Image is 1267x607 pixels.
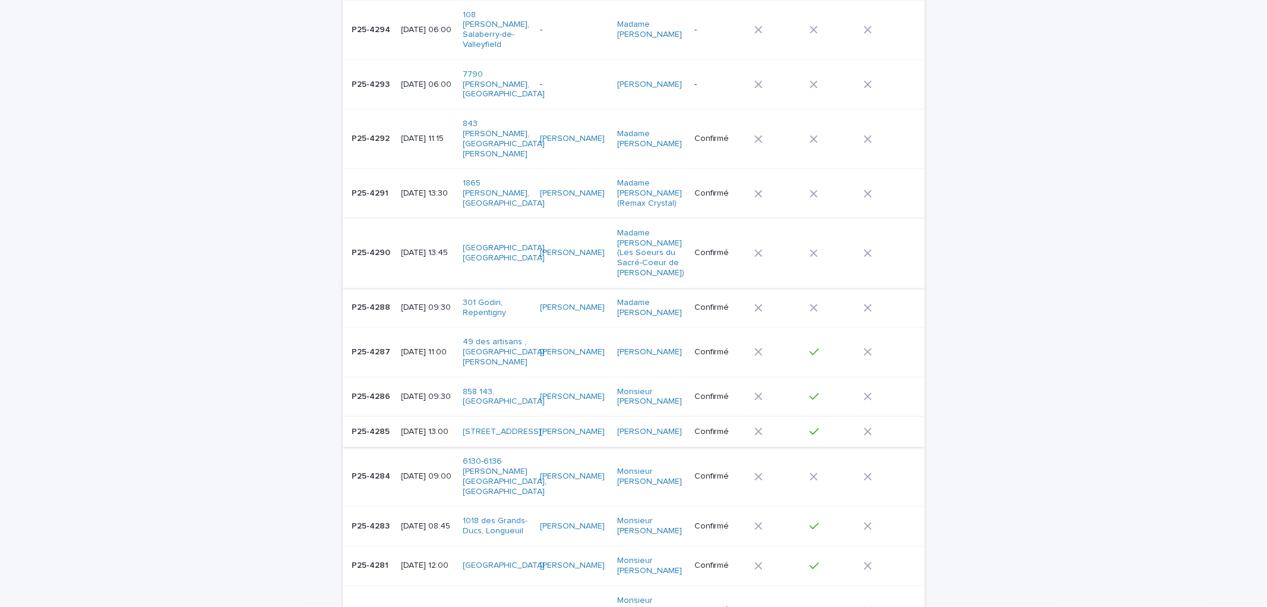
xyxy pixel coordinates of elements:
[352,246,393,258] p: P25-4290
[694,303,745,313] p: Confirmé
[352,389,393,402] p: P25-4286
[343,546,925,586] tr: P25-4281P25-4281 [DATE] 12:00[GEOGRAPHIC_DATA] [PERSON_NAME] Monsieur [PERSON_NAME] Confirmé
[402,188,453,199] p: [DATE] 13:30
[694,392,745,402] p: Confirmé
[694,188,745,199] p: Confirmé
[463,298,529,318] a: 301 Godin, Repentigny
[463,119,545,159] a: 843 [PERSON_NAME], [GEOGRAPHIC_DATA][PERSON_NAME]
[540,25,606,35] p: -
[617,178,683,208] a: Madame [PERSON_NAME] (Remax Crystal)
[463,561,545,571] a: [GEOGRAPHIC_DATA]
[352,519,393,531] p: P25-4283
[343,507,925,546] tr: P25-4283P25-4283 [DATE] 08:451018 des Grands-Ducs, Longueuil [PERSON_NAME] Monsieur [PERSON_NAME]...
[402,347,453,357] p: [DATE] 11:00
[540,521,605,531] a: [PERSON_NAME]
[617,387,683,407] a: Monsieur [PERSON_NAME]
[402,427,453,437] p: [DATE] 13:00
[463,387,545,407] a: 858 143, [GEOGRAPHIC_DATA]
[352,469,393,482] p: P25-4284
[617,347,682,357] a: [PERSON_NAME]
[402,471,453,482] p: [DATE] 09:00
[617,298,683,318] a: Madame [PERSON_NAME]
[343,109,925,169] tr: P25-4292P25-4292 [DATE] 11:15843 [PERSON_NAME], [GEOGRAPHIC_DATA][PERSON_NAME] [PERSON_NAME] Mada...
[694,561,745,571] p: Confirmé
[540,471,605,482] a: [PERSON_NAME]
[402,392,453,402] p: [DATE] 09:30
[402,521,453,531] p: [DATE] 08:45
[463,10,529,50] a: 108 [PERSON_NAME], Salaberry-de-Valleyfield
[343,169,925,218] tr: P25-4291P25-4291 [DATE] 13:301865 [PERSON_NAME], [GEOGRAPHIC_DATA] [PERSON_NAME] Madame [PERSON_N...
[463,70,545,99] a: 7790 [PERSON_NAME], [GEOGRAPHIC_DATA]
[617,556,683,576] a: Monsieur [PERSON_NAME]
[540,80,606,90] p: -
[352,424,393,437] p: P25-4285
[343,447,925,507] tr: P25-4284P25-4284 [DATE] 09:006130-6136 [PERSON_NAME][GEOGRAPHIC_DATA], [GEOGRAPHIC_DATA] [PERSON_...
[540,188,605,199] a: [PERSON_NAME]
[343,417,925,447] tr: P25-4285P25-4285 [DATE] 13:00[STREET_ADDRESS] [PERSON_NAME] [PERSON_NAME] Confirmé
[352,77,393,90] p: P25-4293
[540,248,605,258] a: [PERSON_NAME]
[402,80,453,90] p: [DATE] 06:00
[694,521,745,531] p: Confirmé
[352,131,393,144] p: P25-4292
[463,516,529,536] a: 1018 des Grands-Ducs, Longueuil
[402,25,453,35] p: [DATE] 06:00
[463,243,546,263] a: [GEOGRAPHIC_DATA], [GEOGRAPHIC_DATA]
[463,427,541,437] a: [STREET_ADDRESS]
[402,134,453,144] p: [DATE] 11:15
[540,392,605,402] a: [PERSON_NAME]
[694,248,745,258] p: Confirmé
[617,129,683,149] a: Madame [PERSON_NAME]
[540,561,605,571] a: [PERSON_NAME]
[352,345,393,357] p: P25-4287
[352,186,391,199] p: P25-4291
[343,218,925,288] tr: P25-4290P25-4290 [DATE] 13:45[GEOGRAPHIC_DATA], [GEOGRAPHIC_DATA] [PERSON_NAME] Madame [PERSON_NA...
[352,23,393,35] p: P25-4294
[343,288,925,328] tr: P25-4288P25-4288 [DATE] 09:30301 Godin, Repentigny [PERSON_NAME] Madame [PERSON_NAME] Confirmé
[540,303,605,313] a: [PERSON_NAME]
[352,300,393,313] p: P25-4288
[402,303,453,313] p: [DATE] 09:30
[463,337,545,367] a: 49 des artisans , [GEOGRAPHIC_DATA][PERSON_NAME]
[694,25,745,35] p: -
[343,328,925,377] tr: P25-4287P25-4287 [DATE] 11:0049 des artisans , [GEOGRAPHIC_DATA][PERSON_NAME] [PERSON_NAME] [PERS...
[617,516,683,536] a: Monsieur [PERSON_NAME]
[540,427,605,437] a: [PERSON_NAME]
[540,134,605,144] a: [PERSON_NAME]
[617,20,683,40] a: Madame [PERSON_NAME]
[617,80,682,90] a: [PERSON_NAME]
[617,427,682,437] a: [PERSON_NAME]
[694,134,745,144] p: Confirmé
[694,80,745,90] p: -
[694,471,745,482] p: Confirmé
[540,347,605,357] a: [PERSON_NAME]
[694,347,745,357] p: Confirmé
[463,178,545,208] a: 1865 [PERSON_NAME], [GEOGRAPHIC_DATA]
[402,561,453,571] p: [DATE] 12:00
[463,457,546,496] a: 6130-6136 [PERSON_NAME][GEOGRAPHIC_DATA], [GEOGRAPHIC_DATA]
[343,59,925,109] tr: P25-4293P25-4293 [DATE] 06:007790 [PERSON_NAME], [GEOGRAPHIC_DATA] -[PERSON_NAME] -
[352,558,391,571] p: P25-4281
[343,377,925,417] tr: P25-4286P25-4286 [DATE] 09:30858 143, [GEOGRAPHIC_DATA] [PERSON_NAME] Monsieur [PERSON_NAME] Conf...
[694,427,745,437] p: Confirmé
[617,467,683,487] a: Monsieur [PERSON_NAME]
[402,248,453,258] p: [DATE] 13:45
[617,228,684,278] a: Madame [PERSON_NAME] (Les Soeurs du Sacré-Coeur de [PERSON_NAME])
